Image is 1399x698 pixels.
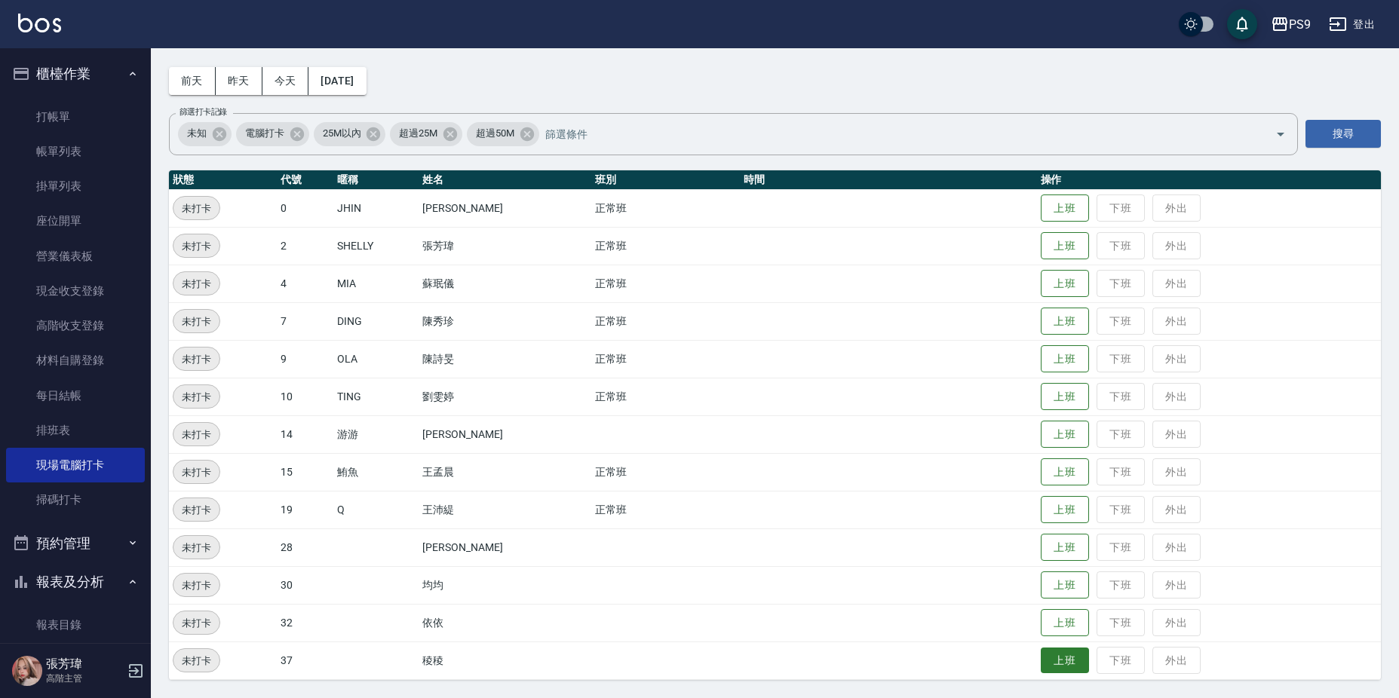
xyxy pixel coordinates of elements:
[173,389,219,405] span: 未打卡
[1041,345,1089,373] button: 上班
[6,134,145,169] a: 帳單列表
[419,491,591,528] td: 王沛緹
[6,608,145,642] a: 報表目錄
[173,653,219,669] span: 未打卡
[333,415,419,453] td: 游游
[236,126,293,141] span: 電腦打卡
[277,302,333,340] td: 7
[6,413,145,448] a: 排班表
[173,540,219,556] span: 未打卡
[333,453,419,491] td: 鮪魚
[591,491,740,528] td: 正常班
[6,343,145,378] a: 材料自購登錄
[1041,458,1089,486] button: 上班
[1037,170,1381,190] th: 操作
[1041,534,1089,562] button: 上班
[419,189,591,227] td: [PERSON_NAME]
[333,340,419,378] td: OLA
[277,604,333,641] td: 32
[173,276,219,292] span: 未打卡
[1041,647,1089,674] button: 上班
[6,204,145,238] a: 座位開單
[6,99,145,134] a: 打帳單
[419,641,591,679] td: 稜稜
[6,448,145,482] a: 現場電腦打卡
[333,227,419,265] td: SHELLY
[6,642,145,677] a: 消費分析儀表板
[178,126,216,141] span: 未知
[277,528,333,566] td: 28
[333,189,419,227] td: JHIN
[390,126,446,141] span: 超過25M
[467,126,523,141] span: 超過50M
[591,378,740,415] td: 正常班
[277,189,333,227] td: 0
[173,464,219,480] span: 未打卡
[46,657,123,672] h5: 張芳瑋
[1265,9,1317,40] button: PS9
[1323,11,1381,38] button: 登出
[1041,194,1089,222] button: 上班
[169,67,216,95] button: 前天
[262,67,309,95] button: 今天
[740,170,1036,190] th: 時間
[6,378,145,413] a: 每日結帳
[277,415,333,453] td: 14
[277,340,333,378] td: 9
[173,427,219,442] span: 未打卡
[390,122,462,146] div: 超過25M
[419,265,591,302] td: 蘇珉儀
[333,491,419,528] td: Q
[6,169,145,204] a: 掛單列表
[277,641,333,679] td: 37
[277,491,333,528] td: 19
[333,378,419,415] td: TING
[1041,232,1089,260] button: 上班
[419,340,591,378] td: 陳詩旻
[277,265,333,302] td: 4
[277,227,333,265] td: 2
[1041,609,1089,637] button: 上班
[591,265,740,302] td: 正常班
[591,189,740,227] td: 正常班
[277,453,333,491] td: 15
[173,577,219,593] span: 未打卡
[591,340,740,378] td: 正常班
[173,615,219,631] span: 未打卡
[1041,496,1089,524] button: 上班
[591,302,740,340] td: 正常班
[277,170,333,190] th: 代號
[173,502,219,518] span: 未打卡
[18,14,61,32] img: Logo
[419,227,591,265] td: 張芳瑋
[333,302,419,340] td: DING
[419,170,591,190] th: 姓名
[591,227,740,265] td: 正常班
[1041,383,1089,411] button: 上班
[314,126,370,141] span: 25M以內
[591,170,740,190] th: 班別
[178,122,232,146] div: 未知
[1041,571,1089,599] button: 上班
[1305,120,1381,148] button: 搜尋
[173,238,219,254] span: 未打卡
[46,672,123,685] p: 高階主管
[173,201,219,216] span: 未打卡
[333,170,419,190] th: 暱稱
[216,67,262,95] button: 昨天
[591,453,740,491] td: 正常班
[1041,421,1089,448] button: 上班
[1227,9,1257,39] button: save
[173,351,219,367] span: 未打卡
[1289,15,1311,34] div: PS9
[12,656,42,686] img: Person
[169,170,277,190] th: 狀態
[1269,122,1293,146] button: Open
[419,302,591,340] td: 陳秀珍
[6,239,145,274] a: 營業儀表板
[308,67,366,95] button: [DATE]
[1041,270,1089,298] button: 上班
[173,314,219,329] span: 未打卡
[179,106,227,118] label: 篩選打卡記錄
[1041,308,1089,335] button: 上班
